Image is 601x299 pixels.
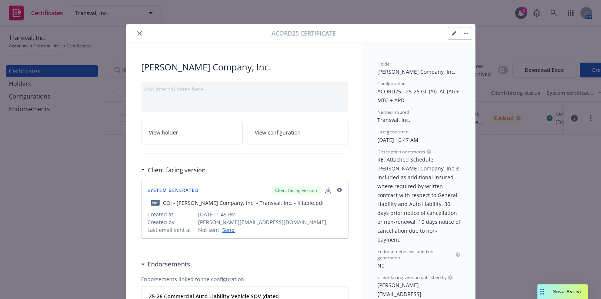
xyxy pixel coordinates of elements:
[151,200,160,205] span: pdf
[377,136,418,143] span: [DATE] 10:47 AM
[148,165,206,175] h3: Client facing version
[147,210,196,218] span: Created at
[147,188,199,193] span: System Generated
[163,199,324,207] div: COI - [PERSON_NAME] Company, Inc. - Transval, Inc. - fillable.pdf
[141,121,243,144] a: View holder
[377,149,425,155] span: Description or remarks
[144,86,208,93] span: Add internal notes here...
[377,248,454,261] span: Endorsements excluded on generation
[377,274,447,280] span: Client-facing version published by
[271,29,336,38] span: Acord25 certificate
[377,262,384,269] span: No
[377,80,405,87] span: Configuration
[377,61,391,67] span: Holder
[537,284,547,299] div: Drag to move
[552,288,582,295] span: Nova Assist
[219,226,235,234] a: Send
[198,210,342,218] span: [DATE] 1:45 PM
[377,109,409,115] span: Named insured
[377,129,408,135] span: Last generated
[141,275,348,283] span: Endorsements linked to the configuration
[141,165,206,175] div: Client facing version
[377,156,462,243] span: RE: Attached Schedule. [PERSON_NAME] Company, Inc is included as additional insured where require...
[147,226,196,234] span: Last email sent at
[377,88,461,104] span: ACORD25 - 25-26 GL (AI), AL (AI) + MTC + APD
[247,121,348,144] a: View configuration
[198,226,219,234] span: Not sent
[271,186,321,195] div: Client facing version
[148,259,190,269] h3: Endorsements
[141,259,190,269] div: Endorsements
[255,129,301,136] span: View configuration
[377,68,455,75] span: [PERSON_NAME] Company, Inc.
[377,116,410,123] span: Transval, Inc.
[141,61,348,73] span: [PERSON_NAME] Company, Inc.
[147,218,196,226] span: Created by
[135,29,144,38] button: close
[537,284,588,299] button: Nova Assist
[149,129,178,136] span: View holder
[198,218,342,226] span: [PERSON_NAME][EMAIL_ADDRESS][DOMAIN_NAME]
